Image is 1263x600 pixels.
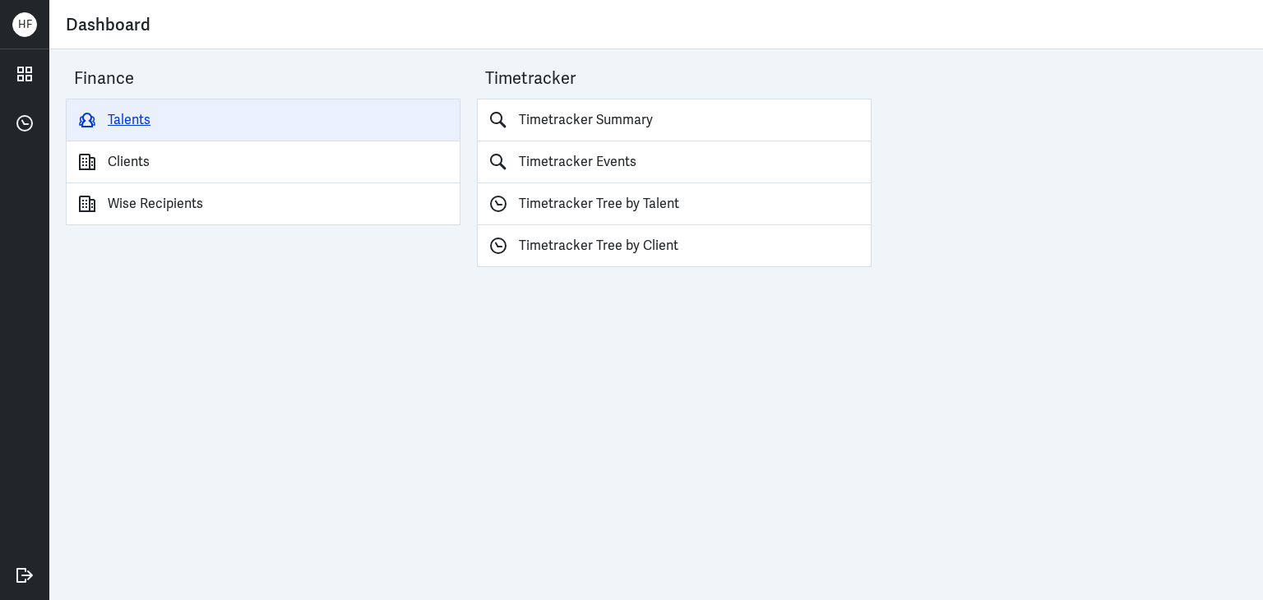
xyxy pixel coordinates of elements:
[74,66,460,99] div: Finance
[477,99,872,141] a: Timetracker Summary
[12,12,37,37] div: H F
[477,183,872,225] a: Timetracker Tree by Talent
[66,8,1247,40] div: Dashboard
[477,141,872,183] a: Timetracker Events
[66,183,460,225] a: Wise Recipients
[66,99,460,141] a: Talents
[485,66,872,99] div: Timetracker
[477,225,872,267] a: Timetracker Tree by Client
[66,141,460,183] a: Clients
